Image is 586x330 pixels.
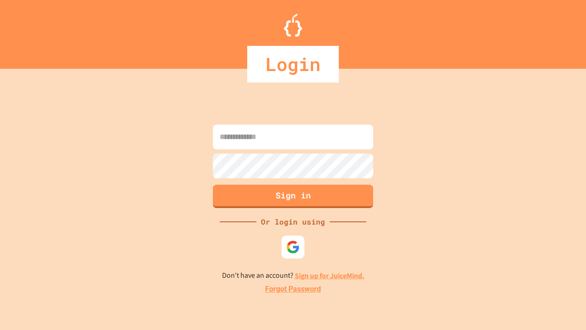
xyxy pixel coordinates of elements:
[286,240,300,254] img: google-icon.svg
[548,293,577,321] iframe: chat widget
[213,185,373,208] button: Sign in
[295,271,364,280] a: Sign up for JuiceMind.
[247,46,339,82] div: Login
[265,284,321,295] a: Forgot Password
[256,216,330,227] div: Or login using
[284,14,302,37] img: Logo.svg
[222,270,364,281] p: Don't have an account?
[510,253,577,292] iframe: chat widget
